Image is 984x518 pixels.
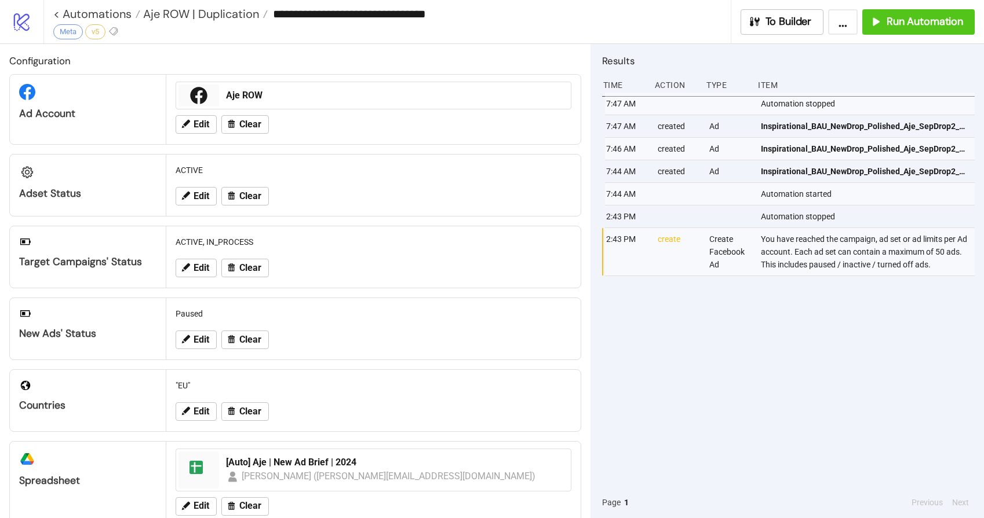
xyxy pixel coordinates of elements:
div: 2:43 PM [605,205,648,227]
div: Action [654,74,697,96]
button: Run Automation [862,9,975,35]
span: Edit [194,501,209,511]
span: Run Automation [887,15,963,28]
div: Target Campaigns' Status [19,255,156,269]
button: Edit [176,115,217,134]
span: Clear [239,119,261,130]
div: You have reached the campaign, ad set or ad limits per Ad account. Each ad set can contain a maxi... [760,228,978,275]
button: To Builder [741,9,824,35]
button: Clear [221,259,269,277]
button: ... [828,9,858,35]
div: created [657,160,700,182]
button: Edit [176,402,217,421]
span: Inspirational_BAU_NewDrop_Polished_Aje_SepDrop2_FloralPrintLead_Tactical_Collection - Image_20250... [761,165,970,178]
h2: Configuration [9,53,581,68]
span: Clear [239,191,261,201]
div: 7:44 AM [605,160,648,182]
button: Edit [176,187,217,205]
button: Next [949,496,972,509]
button: Clear [221,115,269,134]
a: < Automations [53,8,140,20]
a: Inspirational_BAU_NewDrop_Polished_Aje_SepDrop2_FloralPrintLead_Tactical_Collection - Image_20250... [761,160,970,182]
div: Create Facebook Ad [708,228,752,275]
div: Aje ROW [226,89,564,102]
div: 7:47 AM [605,93,648,115]
div: created [657,115,700,137]
div: create [657,228,700,275]
div: Time [602,74,646,96]
div: "EU" [171,374,576,396]
button: Previous [908,496,946,509]
div: v5 [85,24,105,39]
span: Clear [239,263,261,273]
button: Clear [221,497,269,516]
button: Edit [176,497,217,516]
span: To Builder [766,15,812,28]
button: Edit [176,330,217,349]
span: Clear [239,501,261,511]
div: [PERSON_NAME] ([PERSON_NAME][EMAIL_ADDRESS][DOMAIN_NAME]) [242,469,536,483]
span: Edit [194,406,209,417]
span: Inspirational_BAU_NewDrop_Polished_Aje_SepDrop2_NewArrivals_FloralPrint_Tactical_Carousel - Image... [761,120,970,133]
span: Page [602,496,621,509]
h2: Results [602,53,975,68]
div: Ad Account [19,107,156,120]
span: Aje ROW | Duplication [140,6,259,21]
div: 7:46 AM [605,138,648,160]
div: New Ads' Status [19,327,156,340]
div: Type [705,74,749,96]
button: 1 [621,496,632,509]
div: Item [757,74,975,96]
div: Paused [171,303,576,325]
div: Ad [708,138,752,160]
div: 2:43 PM [605,228,648,275]
div: Meta [53,24,83,39]
button: Clear [221,402,269,421]
div: Ad [708,115,752,137]
div: 7:44 AM [605,183,648,205]
span: Edit [194,335,209,345]
span: Edit [194,119,209,130]
div: Automation stopped [760,93,978,115]
button: Clear [221,330,269,349]
div: Spreadsheet [19,474,156,487]
div: ACTIVE, IN_PROCESS [171,231,576,253]
a: Inspirational_BAU_NewDrop_Polished_Aje_SepDrop2_NewArrivals_Floral_Denim_Tactical_Video_20250916_... [761,138,970,160]
div: Countries [19,399,156,412]
div: [Auto] Aje | New Ad Brief | 2024 [226,456,564,469]
span: Clear [239,335,261,345]
span: Edit [194,263,209,273]
button: Clear [221,187,269,205]
div: Adset Status [19,187,156,200]
div: Ad [708,160,752,182]
button: Edit [176,259,217,277]
a: Inspirational_BAU_NewDrop_Polished_Aje_SepDrop2_NewArrivals_FloralPrint_Tactical_Carousel - Image... [761,115,970,137]
div: Automation started [760,183,978,205]
div: Automation stopped [760,205,978,227]
span: Clear [239,406,261,417]
div: created [657,138,700,160]
span: Edit [194,191,209,201]
span: Inspirational_BAU_NewDrop_Polished_Aje_SepDrop2_NewArrivals_Floral_Denim_Tactical_Video_20250916_... [761,142,970,155]
div: 7:47 AM [605,115,648,137]
a: Aje ROW | Duplication [140,8,268,20]
div: ACTIVE [171,159,576,181]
